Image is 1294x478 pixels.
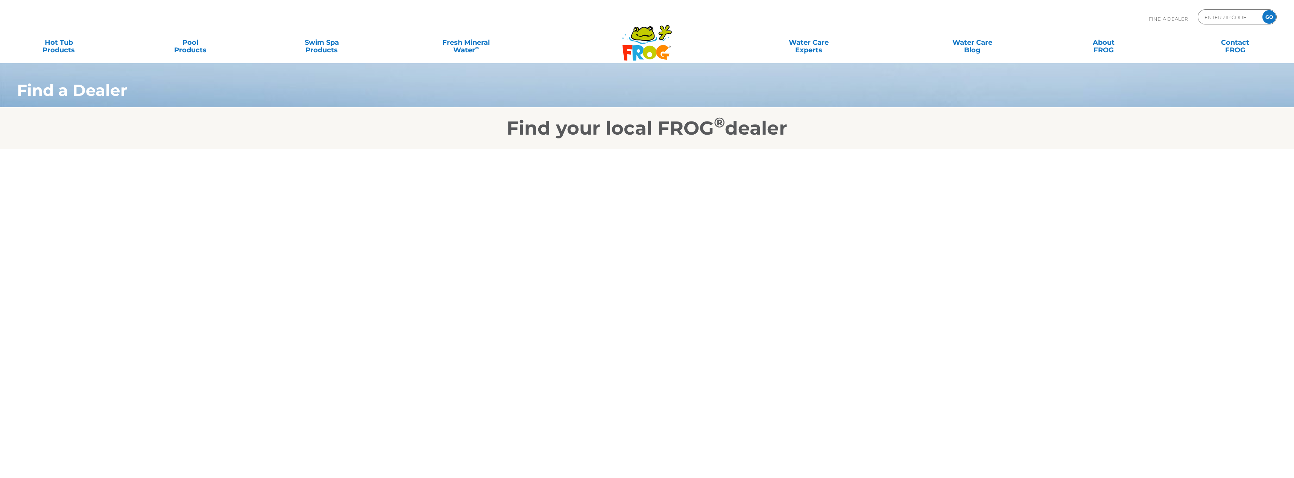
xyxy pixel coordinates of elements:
[618,15,676,61] img: Frog Products Logo
[139,35,241,50] a: PoolProducts
[17,81,1160,99] h1: Find a Dealer
[1184,35,1286,50] a: ContactFROG
[1262,10,1276,24] input: GO
[6,117,1288,140] h2: Find your local FROG dealer
[1053,35,1155,50] a: AboutFROG
[475,45,479,51] sup: ∞
[270,35,373,50] a: Swim SpaProducts
[1149,9,1188,28] p: Find A Dealer
[726,35,892,50] a: Water CareExperts
[402,35,530,50] a: Fresh MineralWater∞
[714,114,725,131] sup: ®
[921,35,1024,50] a: Water CareBlog
[8,35,110,50] a: Hot TubProducts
